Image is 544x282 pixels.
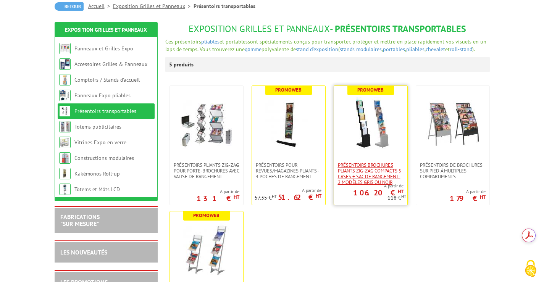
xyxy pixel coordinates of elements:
a: Accessoires Grilles & Panneaux [74,61,147,68]
span: Exposition Grilles et Panneaux [189,23,330,35]
a: gamme [245,46,262,53]
a: Présentoirs pliants Zig-Zag pour porte-brochures avec valise de rangement [170,162,243,179]
span: Présentoirs pliants Zig-Zag pour porte-brochures avec valise de rangement [174,162,239,179]
a: Exposition Grilles et Panneaux [65,26,147,33]
a: stand d’exposition [296,46,338,53]
a: portables [383,46,405,53]
b: Promoweb [357,87,384,93]
a: Présentoirs pour revues/magazines pliants - 4 poches de rangement [252,162,325,179]
img: Présentoirs d'exposition avec Fronton [180,223,233,276]
img: Présentoirs pliants Zig-Zag pour porte-brochures avec valise de rangement [180,97,233,151]
a: Comptoirs / Stands d'accueil [74,76,140,83]
sup: HT [272,193,277,199]
a: Totems publicitaires [74,123,121,130]
img: Panneaux et Grilles Expo [59,43,71,54]
a: chevalet [426,46,445,53]
a: Présentoirs transportables [74,108,136,114]
img: Cookies (fenêtre modale) [521,259,540,278]
span: sont spécialements conçus pour transporter, protéger et mettre en place rapidement vos visuels en... [165,38,486,53]
a: Kakémonos Roll-up [74,170,120,177]
span: Ces présentoirs [165,38,201,45]
sup: HT [234,194,239,200]
a: Présentoirs de brochures sur pied à multiples compartiments [416,162,489,179]
img: Présentoirs pour revues/magazines pliants - 4 poches de rangement [262,97,315,151]
sup: HT [398,188,404,195]
a: Accueil [88,3,113,10]
img: Vitrines Expo en verre [59,137,71,148]
img: Accessoires Grilles & Panneaux [59,58,71,70]
sup: HT [480,194,486,200]
font: et portables [165,38,486,53]
span: Présentoirs de brochures sur pied à multiples compartiments [420,162,486,179]
h1: - Présentoirs transportables [165,24,490,34]
p: 131 € [197,196,239,201]
a: pliables [201,38,220,45]
p: 57.35 € [255,195,277,201]
sup: HT [316,193,321,199]
p: 179 € [450,196,486,201]
sup: HT [401,193,406,199]
a: Panneaux Expo pliables [74,92,131,99]
button: Cookies (fenêtre modale) [517,256,544,282]
img: Totems publicitaires [59,121,71,132]
span: A partir de [255,187,321,193]
a: Totems et Mâts LCD [74,186,120,193]
img: Présentoirs de brochures sur pied à multiples compartiments [426,97,479,151]
p: 106.20 € [353,190,404,195]
span: Présentoirs brochures pliants Zig-Zag compacts 5 cases + sac de rangement - 2 Modèles Gris ou Noir [338,162,404,185]
a: Retour [55,2,84,11]
a: roll-stand [450,46,472,53]
p: 118 € [387,195,406,201]
a: Vitrines Expo en verre [74,139,126,146]
img: Constructions modulaires [59,152,71,164]
img: Présentoirs brochures pliants Zig-Zag compacts 5 cases + sac de rangement - 2 Modèles Gris ou Noir [344,97,397,151]
span: ( , , , et ). [338,46,475,53]
a: pliables [406,46,425,53]
img: Kakémonos Roll-up [59,168,71,179]
img: Comptoirs / Stands d'accueil [59,74,71,85]
a: Exposition Grilles et Panneaux [113,3,194,10]
p: 5 produits [169,57,198,72]
img: Présentoirs transportables [59,105,71,117]
a: Panneaux et Grilles Expo [74,45,133,52]
a: FABRICATIONS"Sur Mesure" [60,213,100,227]
b: Promoweb [275,87,302,93]
span: Présentoirs pour revues/magazines pliants - 4 poches de rangement [256,162,321,179]
li: Présentoirs transportables [194,2,255,10]
span: A partir de [450,189,486,195]
a: LES NOUVEAUTÉS [60,248,107,256]
img: Panneaux Expo pliables [59,90,71,101]
a: stands modulaires [340,46,382,53]
b: Promoweb [193,212,220,219]
a: Constructions modulaires [74,155,134,161]
span: A partir de [197,189,239,195]
p: 51.62 € [278,195,321,200]
a: Présentoirs brochures pliants Zig-Zag compacts 5 cases + sac de rangement - 2 Modèles Gris ou Noir [334,162,407,185]
img: Totems et Mâts LCD [59,184,71,195]
span: A partir de [334,183,404,189]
